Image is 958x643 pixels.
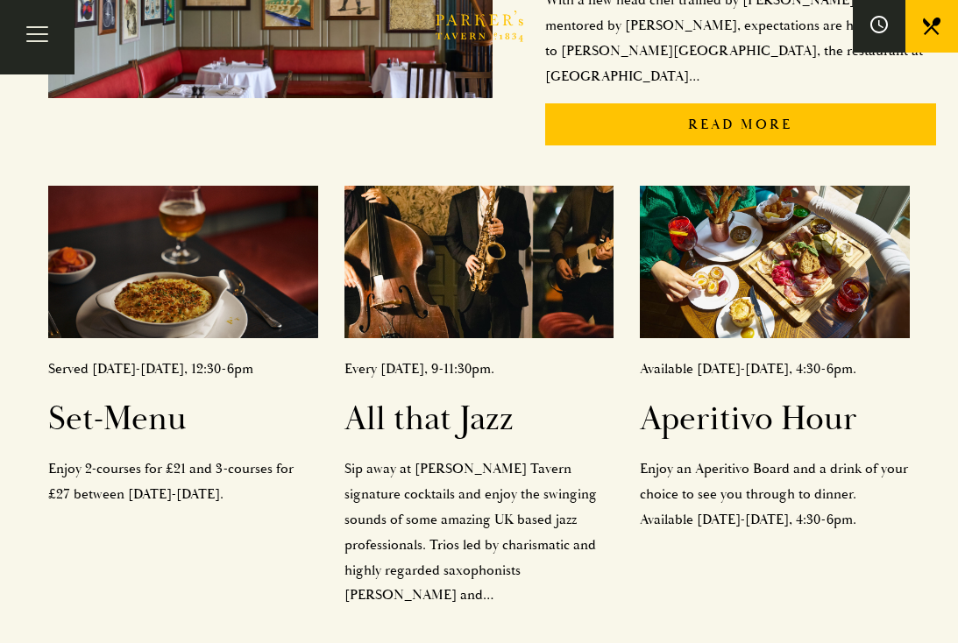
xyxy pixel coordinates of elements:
p: Sip away at [PERSON_NAME] Tavern signature cocktails and enjoy the swinging sounds of some amazin... [344,456,614,608]
h2: All that Jazz [344,399,614,439]
p: Available [DATE]-[DATE], 4:30-6pm. [640,357,910,382]
h2: Set-Menu [48,399,318,439]
p: Served [DATE]-[DATE], 12:30-6pm [48,357,318,382]
a: Served [DATE]-[DATE], 12:30-6pmSet-MenuEnjoy 2-courses for £21 and 3-courses for £27 between [DAT... [48,186,318,507]
a: Available [DATE]-[DATE], 4:30-6pm.Aperitivo HourEnjoy an Aperitivo Board and a drink of your choi... [640,186,910,532]
p: Enjoy an Aperitivo Board and a drink of your choice to see you through to dinner. Available [DATE... [640,456,910,532]
h2: Aperitivo Hour [640,399,910,439]
p: Read More [545,103,937,146]
p: Every [DATE], 9-11:30pm. [344,357,614,382]
p: Enjoy 2-courses for £21 and 3-courses for £27 between [DATE]-[DATE]. [48,456,318,507]
a: Every [DATE], 9-11:30pm.All that JazzSip away at [PERSON_NAME] Tavern signature cocktails and enj... [344,186,614,608]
